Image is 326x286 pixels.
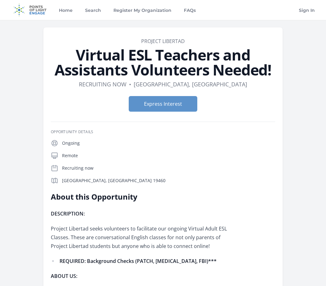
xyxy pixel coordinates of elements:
[51,47,275,77] h1: Virtual ESL Teachers and Assistants Volunteers Needed!
[62,153,275,159] p: Remote
[141,38,185,45] a: Project Libertad
[62,177,275,184] p: [GEOGRAPHIC_DATA], [GEOGRAPHIC_DATA] 19460
[134,80,247,89] dd: [GEOGRAPHIC_DATA], [GEOGRAPHIC_DATA]
[60,258,217,264] strong: REQUIRED: Background Checks (PATCH, [MEDICAL_DATA], FBI)***
[51,224,233,250] p: Project Libertad seeks volunteers to facilitate our ongoing Virtual Adult ESL Classes. These are ...
[51,273,77,279] strong: ABOUT US:
[51,192,233,202] h2: About this Opportunity
[51,129,275,134] h3: Opportunity Details
[79,80,127,89] dd: Recruiting now
[129,96,197,112] button: Express Interest
[129,80,131,89] div: •
[51,210,85,217] strong: DESCRIPTION:
[62,140,275,146] p: Ongoing
[62,165,275,171] p: Recruiting now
